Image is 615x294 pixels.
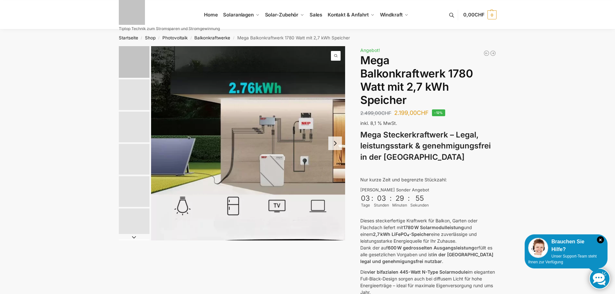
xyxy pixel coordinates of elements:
[377,0,411,29] a: Windkraft
[145,35,156,40] a: Shop
[374,202,389,208] div: Stunden
[374,194,388,202] div: 03
[528,238,548,258] img: Customer service
[483,50,490,56] a: Balkonkraftwerk 405/600 Watt erweiterbar
[265,12,299,18] span: Solar-Zubehör
[490,50,496,56] a: 890/600 Watt Solarkraftwerk + 2,7 KW Batteriespeicher Genehmigungsfrei
[119,112,149,142] img: Bificial im Vergleich zu billig Modulen
[360,120,397,126] span: inkl. 8,1 % MwSt.
[367,269,468,275] strong: vier bifazialen 445-Watt N-Type Solarmodule
[230,35,237,41] span: /
[156,35,162,41] span: /
[597,236,604,243] i: Schließen
[373,231,431,237] strong: 2,7 kWh LiFePO₄-Speicher
[328,12,369,18] span: Kontakt & Anfahrt
[117,240,149,272] li: 7 / 9
[151,46,345,240] li: 1 / 9
[119,79,149,110] img: 4 mal bificiale Solarmodule
[307,0,325,29] a: Sales
[360,187,496,193] div: [PERSON_NAME] Sonder Angebot
[360,176,496,183] p: Nur kurze Zeit und begrenzte Stückzahl:
[432,109,445,116] span: -12%
[119,234,149,240] button: Next slide
[223,12,254,18] span: Solaranlagen
[117,143,149,175] li: 4 / 9
[107,29,508,46] nav: Breadcrumb
[194,35,230,40] a: Balkonkraftwerke
[119,46,149,78] img: Balkonkraftwerk mit grossem Speicher
[119,35,138,40] a: Startseite
[138,35,145,41] span: /
[361,194,370,202] div: 03
[410,202,429,208] div: Sekunden
[487,10,497,19] span: 0
[360,47,380,53] span: Angebot!
[119,27,220,31] p: Tiptop Technik zum Stromsparen und Stromgewinnung
[151,46,345,240] img: Balkonkraftwerk mit grossem Speicher
[117,111,149,143] li: 3 / 9
[360,202,371,208] div: Tage
[188,35,194,41] span: /
[463,12,484,18] span: 0,00
[328,137,342,150] button: Next slide
[151,46,345,240] a: Solaranlage mit 2,7 KW Batteriespeicher Genehmigungsfrei9 37f323a9 fb5c 4dce 8a67 e3838845de63 1
[381,110,391,116] span: CHF
[220,0,262,29] a: Solaranlagen
[119,208,149,239] img: Anschlusskabel-3meter
[325,0,377,29] a: Kontakt & Anfahrt
[463,5,496,25] a: 0,00CHF 0
[394,109,429,116] bdi: 2.199,00
[119,144,149,175] img: Bificial 30 % mehr Leistung
[360,110,391,116] bdi: 2.499,00
[528,254,597,264] span: Unser Support-Team steht Ihnen zur Verfügung
[403,225,464,230] strong: 1780 W Solarmodulleistung
[360,217,496,265] p: Dieses steckerfertige Kraftwerk für Balkon, Garten oder Flachdach liefert mit und einem eine zuve...
[117,208,149,240] li: 6 / 9
[162,35,188,40] a: Photovoltaik
[117,78,149,111] li: 2 / 9
[360,252,493,264] strong: in der [GEOGRAPHIC_DATA] legal und genehmigungsfrei nutzbar
[119,176,149,207] img: Leise und Wartungsfrei
[262,0,307,29] a: Solar-Zubehör
[380,12,403,18] span: Windkraft
[411,194,428,202] div: 55
[310,12,323,18] span: Sales
[117,175,149,208] li: 5 / 9
[390,194,392,207] div: :
[528,238,604,253] div: Brauchen Sie Hilfe?
[408,194,410,207] div: :
[475,12,485,18] span: CHF
[117,46,149,78] li: 1 / 9
[371,194,373,207] div: :
[388,245,474,250] strong: 600 W gedrosselten Ausgangsleistung
[360,54,496,106] h1: Mega Balkonkraftwerk 1780 Watt mit 2,7 kWh Speicher
[360,130,491,162] strong: Mega Steckerkraftwerk – Legal, leistungsstark & genehmigungsfrei in der [GEOGRAPHIC_DATA]
[393,194,406,202] div: 29
[392,202,407,208] div: Minuten
[417,109,429,116] span: CHF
